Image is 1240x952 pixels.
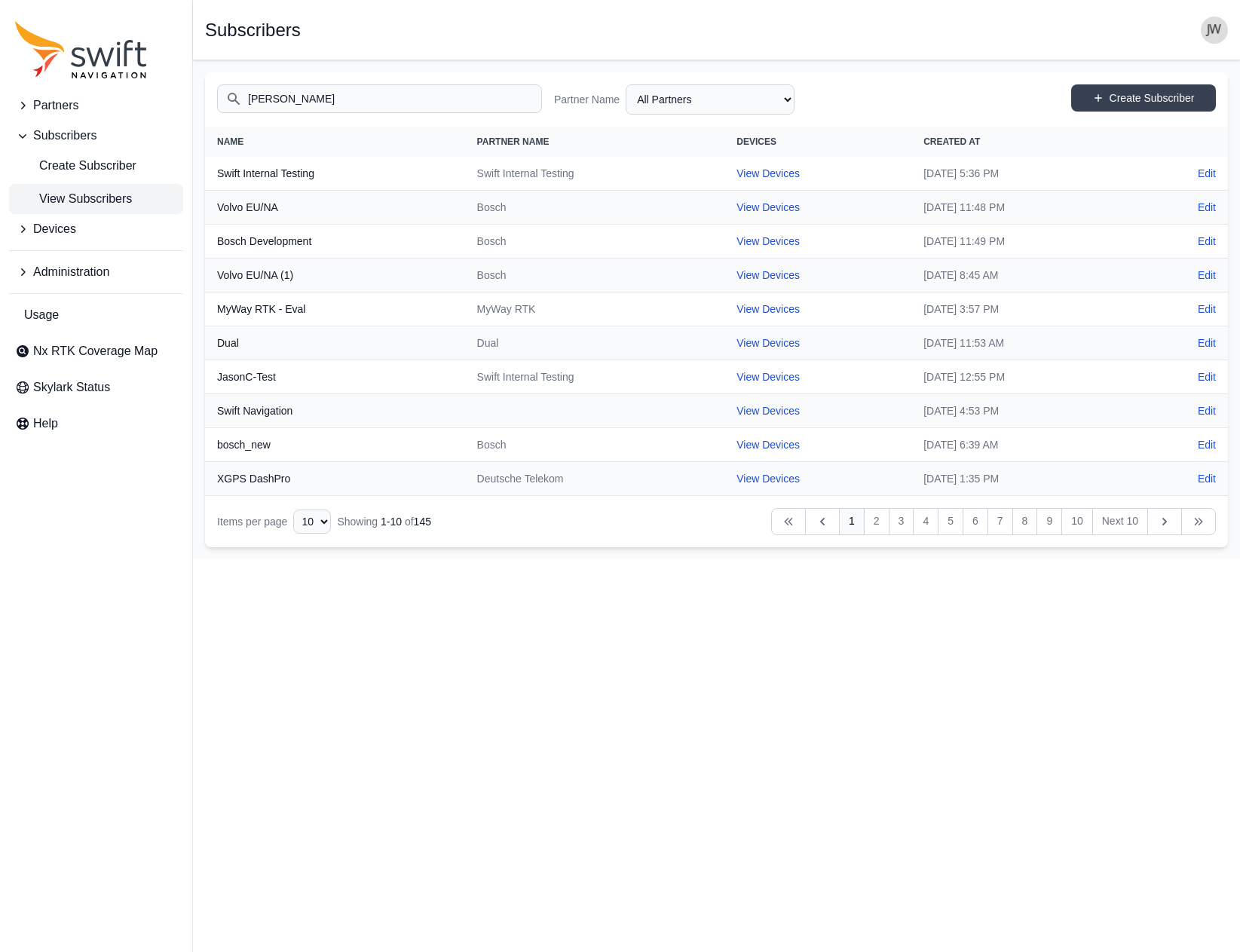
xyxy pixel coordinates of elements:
[554,92,620,107] label: Partner Name
[1012,508,1038,535] a: 8
[465,462,725,496] td: Deutsche Telekom
[736,303,800,315] a: View Devices
[626,84,795,115] select: Partner Name
[1198,437,1216,452] a: Edit
[15,157,136,175] span: Create Subscriber
[465,428,725,462] td: Bosch
[911,259,1137,292] td: [DATE] 8:45 AM
[736,337,800,349] a: View Devices
[736,405,800,417] a: View Devices
[205,496,1228,547] nav: Table navigation
[217,84,542,113] input: Search
[205,259,465,292] th: Volvo EU/NA (1)
[1198,234,1216,249] a: Edit
[205,127,465,157] th: Name
[9,151,183,181] a: Create Subscriber
[911,360,1137,394] td: [DATE] 12:55 PM
[911,127,1137,157] th: Created At
[217,516,287,528] span: Items per page
[205,191,465,225] th: Volvo EU/NA
[33,127,96,145] span: Subscribers
[911,225,1137,259] td: [DATE] 11:49 PM
[736,371,800,383] a: View Devices
[205,360,465,394] th: JasonC-Test
[1198,335,1216,350] a: Edit
[1071,84,1216,112] a: Create Subscriber
[1201,17,1228,44] img: user photo
[33,378,110,396] span: Skylark Status
[465,326,725,360] td: Dual
[911,326,1137,360] td: [DATE] 11:53 AM
[465,292,725,326] td: MyWay RTK
[1198,302,1216,317] a: Edit
[9,90,183,121] button: Partners
[1036,508,1062,535] a: 9
[24,306,59,324] span: Usage
[337,514,431,529] div: Showing of
[205,21,301,39] h1: Subscribers
[9,336,183,366] a: Nx RTK Coverage Map
[465,157,725,191] td: Swift Internal Testing
[736,473,800,485] a: View Devices
[913,508,938,535] a: 4
[9,257,183,287] button: Administration
[33,415,58,433] span: Help
[911,428,1137,462] td: [DATE] 6:39 AM
[889,508,914,535] a: 3
[9,214,183,244] button: Devices
[839,508,865,535] a: 1
[205,157,465,191] th: Swift Internal Testing
[911,292,1137,326] td: [DATE] 3:57 PM
[987,508,1013,535] a: 7
[1198,268,1216,283] a: Edit
[1198,403,1216,418] a: Edit
[9,300,183,330] a: Usage
[205,462,465,496] th: XGPS DashPro
[465,360,725,394] td: Swift Internal Testing
[205,394,465,428] th: Swift Navigation
[205,292,465,326] th: MyWay RTK - Eval
[963,508,988,535] a: 6
[736,235,800,247] a: View Devices
[9,372,183,403] a: Skylark Status
[911,191,1137,225] td: [DATE] 11:48 PM
[736,201,800,213] a: View Devices
[1061,508,1093,535] a: 10
[864,508,889,535] a: 2
[9,121,183,151] button: Subscribers
[465,191,725,225] td: Bosch
[1198,166,1216,181] a: Edit
[911,157,1137,191] td: [DATE] 5:36 PM
[205,225,465,259] th: Bosch Development
[1092,508,1148,535] a: Next 10
[33,263,109,281] span: Administration
[33,96,78,115] span: Partners
[724,127,911,157] th: Devices
[736,167,800,179] a: View Devices
[293,510,331,534] select: Display Limit
[465,127,725,157] th: Partner Name
[9,409,183,439] a: Help
[736,439,800,451] a: View Devices
[9,184,183,214] a: View Subscribers
[911,394,1137,428] td: [DATE] 4:53 PM
[736,269,800,281] a: View Devices
[15,190,132,208] span: View Subscribers
[33,342,158,360] span: Nx RTK Coverage Map
[1198,200,1216,215] a: Edit
[1198,369,1216,384] a: Edit
[465,225,725,259] td: Bosch
[465,259,725,292] td: Bosch
[911,462,1137,496] td: [DATE] 1:35 PM
[414,516,431,528] span: 145
[381,516,402,528] span: 1 - 10
[205,428,465,462] th: bosch_new
[938,508,963,535] a: 5
[1198,471,1216,486] a: Edit
[205,326,465,360] th: Dual
[33,220,76,238] span: Devices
